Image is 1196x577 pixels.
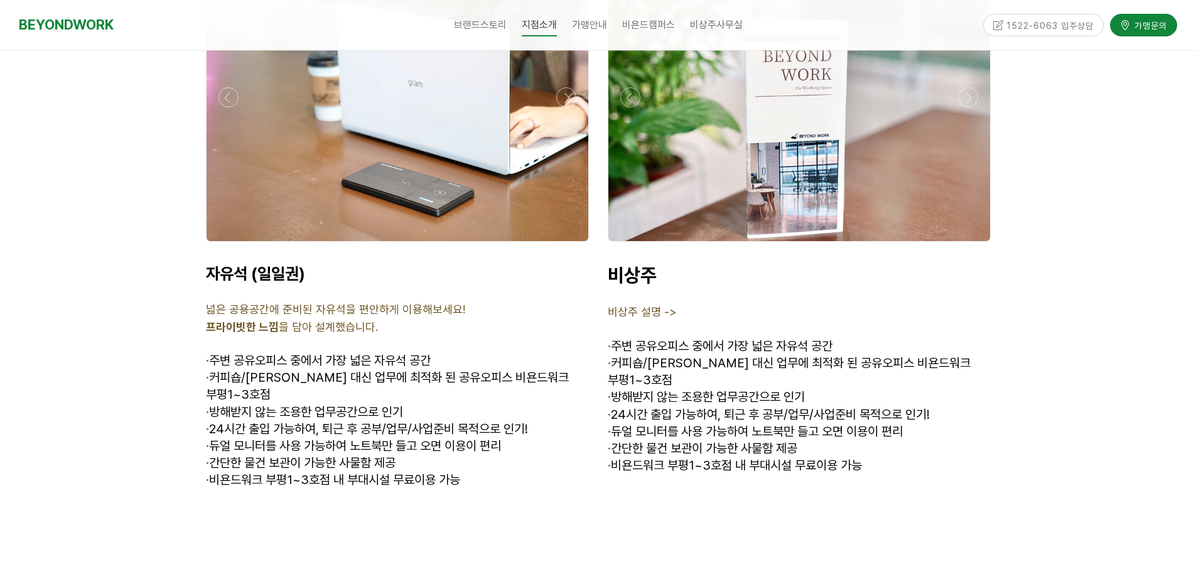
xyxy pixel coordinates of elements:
a: 비욘드캠퍼스 [615,9,682,41]
strong: · [608,424,611,439]
span: 듀얼 모니터를 사용 가능하여 노트북만 들고 오면 이용이 편리 [608,424,903,439]
a: 브랜드스토리 [446,9,514,41]
span: 주변 공유오피스 중에서 가장 넓은 자유석 공간 [611,338,832,353]
span: 커피숍/[PERSON_NAME] 대신 업무에 최적화 된 공유오피스 비욘드워크 [206,370,569,385]
span: 듀얼 모니터를 사용 가능하여 노트북만 들고 오면 이용이 편리 [206,438,501,453]
span: 브랜드스토리 [454,19,507,31]
span: 비욘드캠퍼스 [622,19,675,31]
span: · [206,353,209,368]
strong: · [608,458,611,473]
strong: · [206,370,209,385]
span: 비욘드워크 부평1~3호점 내 부대시설 무료이용 가능 [206,472,460,487]
span: · [608,338,611,353]
span: 자유석 (일일권) [206,264,305,283]
strong: · [608,407,611,422]
a: 가맹안내 [564,9,615,41]
span: 간단한 물건 보관이 가능한 사물함 제공 [206,455,396,470]
span: 커피숍/[PERSON_NAME] 대신 업무에 최적화 된 공유오피스 비욘드워크 [608,355,971,370]
span: 지점소개 [522,14,557,36]
span: 24시간 출입 가능하여, 퇴근 후 공부/업무/사업준비 목적으로 인기! [206,421,528,436]
span: 가맹안내 [572,19,607,31]
strong: · [608,389,611,404]
span: 비상주사무실 [690,19,743,31]
strong: · [206,455,209,470]
a: 비상주사무실 [682,9,750,41]
strong: · [206,472,209,487]
span: 부평1~3호점 [206,387,271,402]
span: 비상주 [608,264,657,286]
span: 24시간 출입 가능하여, 퇴근 후 공부/업무/사업준비 목적으로 인기! [608,407,930,422]
span: 비욘드워크 부평1~3호점 내 부대시설 무료이용 가능 [608,458,862,473]
span: 주변 공유오피스 중에서 가장 넓은 자유석 공간 [209,353,431,368]
span: 부평1~3호점 [608,372,672,387]
a: BEYONDWORK [19,13,114,36]
a: 지점소개 [514,9,564,41]
span: 방해받지 않는 조용한 업무공간으로 인기 [206,404,403,419]
strong: · [206,404,209,419]
a: 가맹문의 [1110,12,1177,34]
span: 가맹문의 [1131,17,1167,30]
span: 간단한 물건 보관이 가능한 사물함 제공 [608,441,797,456]
span: 방해받지 않는 조용한 업무공간으로 인기 [608,389,805,404]
strong: 프라이빗한 느낌 [206,320,279,333]
span: 비상주 설명 -> [608,305,677,318]
strong: · [608,441,611,456]
span: 을 담아 설계했습니다. [206,320,378,333]
strong: · [206,421,209,436]
span: 넓은 공용공간에 준비된 자유석을 편안하게 이용해보세요! [206,303,465,316]
strong: · [608,355,611,370]
strong: · [206,438,209,453]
